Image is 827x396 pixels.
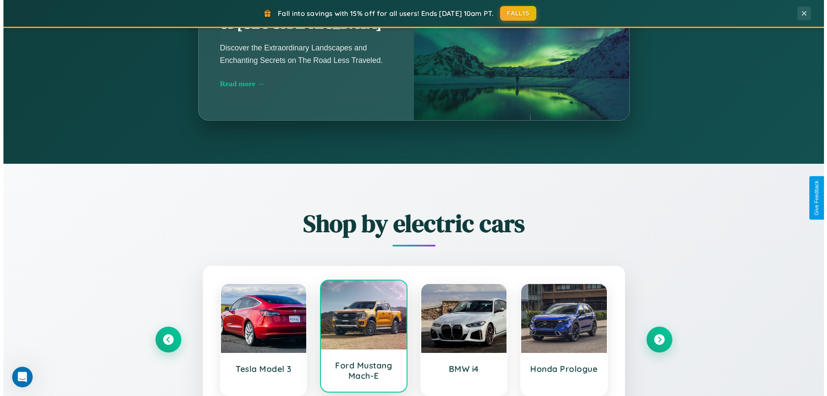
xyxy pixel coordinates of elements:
[526,364,595,374] h3: Honda Prologue
[217,42,389,66] p: Discover the Extraordinary Landscapes and Enchanting Secrets on The Road Less Traveled.
[810,181,816,215] div: Give Feedback
[497,6,533,21] button: FALL15
[806,176,821,220] button: Give Feedback
[217,79,389,88] div: Read more →
[426,364,495,374] h3: BMW i4
[226,364,295,374] h3: Tesla Model 3
[9,367,29,387] iframe: Intercom live chat
[152,207,669,240] h2: Shop by electric cars
[326,360,395,381] h3: Ford Mustang Mach-E
[274,9,490,18] span: Fall into savings with 15% off for all users! Ends [DATE] 10am PT.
